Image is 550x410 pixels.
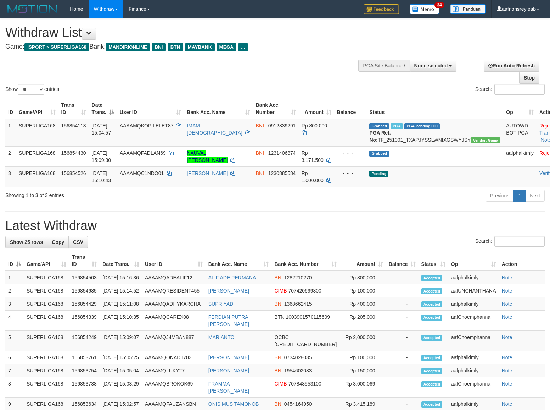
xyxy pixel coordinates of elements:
th: ID [5,99,16,119]
td: SUPERLIGA168 [16,166,58,187]
a: Note [502,401,512,407]
a: [PERSON_NAME] [208,355,249,360]
span: AAAAMQKOPILELET87 [120,123,174,129]
td: SUPERLIGA168 [24,284,69,297]
td: - [386,297,419,311]
span: Accepted [421,355,443,361]
td: AAAAMQLUKY27 [142,364,206,377]
a: Note [502,368,512,373]
span: Copy 1282210270 to clipboard [284,275,312,280]
a: FERDIAN PUTRA [PERSON_NAME] [208,314,249,327]
span: 156854113 [61,123,86,129]
h4: Game: Bank: [5,43,360,50]
span: Accepted [421,275,443,281]
span: Accepted [421,335,443,341]
a: SUPRIYADI [208,301,235,307]
span: Copy 1003901570115609 to clipboard [286,314,330,320]
a: Next [525,190,545,202]
span: BNI [256,170,264,176]
th: Status: activate to sort column ascending [419,251,448,271]
td: aafphalkimly [448,271,499,284]
td: [DATE] 15:14:52 [100,284,142,297]
select: Showentries [18,84,44,95]
img: Feedback.jpg [364,4,399,14]
span: 156854430 [61,150,86,156]
img: Button%20Memo.svg [410,4,439,14]
td: Rp 800,000 [339,271,386,284]
td: AAAAMQRESIDENT455 [142,284,206,297]
span: Grabbed [369,151,389,157]
td: Rp 205,000 [339,311,386,331]
td: aafphalkimly [503,146,537,166]
span: ... [238,43,248,51]
td: SUPERLIGA168 [24,364,69,377]
div: Showing 1 to 3 of 3 entries [5,189,224,199]
th: Bank Acc. Name: activate to sort column ascending [184,99,253,119]
span: BNI [274,368,282,373]
span: Copy 0912839291 to clipboard [268,123,296,129]
td: AAAAMQBROKOK69 [142,377,206,398]
td: aafChoemphanna [448,311,499,331]
div: - - - [337,149,364,157]
span: BNI [256,123,264,129]
a: Note [502,288,512,294]
span: Accepted [421,401,443,408]
a: 1 [513,190,526,202]
th: Balance [334,99,367,119]
td: - [386,364,419,377]
a: [PERSON_NAME] [208,288,249,294]
td: Rp 150,000 [339,364,386,377]
td: 2 [5,284,24,297]
td: [DATE] 15:16:36 [100,271,142,284]
th: Amount: activate to sort column ascending [339,251,386,271]
td: [DATE] 15:05:25 [100,351,142,364]
td: 6 [5,351,24,364]
td: 156853754 [69,364,100,377]
td: Rp 3,000,069 [339,377,386,398]
span: AAAAMQFADLAN69 [120,150,166,156]
th: Action [499,251,545,271]
td: 156854249 [69,331,100,351]
span: BNI [274,275,282,280]
a: FRAMMA [PERSON_NAME] [208,381,249,394]
span: Rp 3.171.500 [302,150,324,163]
span: MAYBANK [185,43,215,51]
td: SUPERLIGA168 [24,297,69,311]
td: 156854685 [69,284,100,297]
span: Copy 1231406874 to clipboard [268,150,296,156]
td: 156854503 [69,271,100,284]
th: Status [366,99,503,119]
span: Copy 1368662415 to clipboard [284,301,312,307]
span: BNI [274,401,282,407]
span: BTN [168,43,183,51]
a: IMAM [DEMOGRAPHIC_DATA] [187,123,242,136]
td: AAAAMQADEALIF12 [142,271,206,284]
span: Rp 800.000 [302,123,327,129]
span: 156854526 [61,170,86,176]
div: - - - [337,122,364,129]
td: aafChoemphanna [448,331,499,351]
td: SUPERLIGA168 [24,351,69,364]
span: PGA Pending [404,123,440,129]
td: 156853738 [69,377,100,398]
td: - [386,331,419,351]
th: Bank Acc. Name: activate to sort column ascending [206,251,272,271]
span: Accepted [421,315,443,321]
a: Previous [486,190,514,202]
td: aafphalkimly [448,351,499,364]
th: Balance: activate to sort column ascending [386,251,419,271]
a: Note [502,301,512,307]
th: Game/API: activate to sort column ascending [24,251,69,271]
a: Copy [47,236,69,248]
td: 1 [5,271,24,284]
span: Copy 693816522488 to clipboard [274,341,337,347]
span: Accepted [421,301,443,307]
div: - - - [337,170,364,177]
th: User ID: activate to sort column ascending [117,99,184,119]
span: CIMB [274,381,287,387]
span: Copy [52,239,64,245]
a: MARIANTO [208,334,235,340]
td: aafphalkimly [448,297,499,311]
th: Op: activate to sort column ascending [448,251,499,271]
td: 8 [5,377,24,398]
